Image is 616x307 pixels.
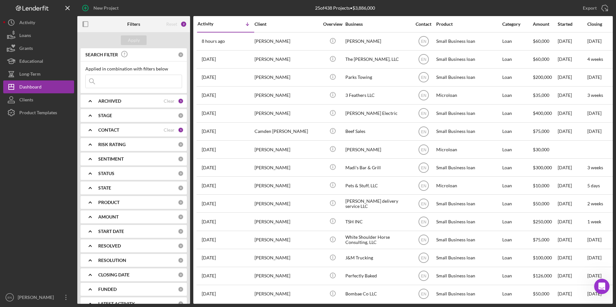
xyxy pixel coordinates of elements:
div: 3 Feathers LLC [345,87,410,104]
div: Bombae Co LLC [345,285,410,302]
time: [DATE] [587,38,602,44]
text: EN [421,39,426,44]
div: 1 [178,98,184,104]
a: Product Templates [3,106,74,119]
span: Home [14,217,29,221]
span: Rate your conversation [29,91,81,96]
div: Send us a messageWe typically reply in a few hours [6,185,122,209]
a: Loans [3,29,74,42]
div: Small Business loan [436,105,501,122]
div: Product Templates [19,106,57,121]
div: J&M Trucking [345,249,410,266]
div: [PERSON_NAME] Electric [345,105,410,122]
div: 0 [178,142,184,147]
b: STATUS [98,171,114,176]
b: LATEST ACTIVITY [98,301,135,306]
div: Apply [128,35,140,45]
button: Help [86,201,129,227]
div: Update Permissions Settings [13,134,108,140]
button: Apply [121,35,147,45]
div: Long-Term [19,68,41,82]
time: 4 weeks [587,56,603,62]
div: Loan [502,213,532,230]
div: [PERSON_NAME] [255,33,319,50]
div: [PERSON_NAME] delivery service LLC [345,195,410,212]
div: [PERSON_NAME] [345,33,410,50]
div: $126,000 [533,267,557,284]
div: $35,000 [533,87,557,104]
div: Microloan [436,141,501,158]
b: Filters [127,22,140,27]
b: ARCHIVED [98,98,121,104]
div: Pipeline and Forecast View [9,143,120,155]
span: Help [102,217,112,221]
div: The [PERSON_NAME], LLC [345,51,410,68]
time: [DATE] [587,237,602,242]
div: Export [583,2,597,14]
div: $75,000 [533,231,557,248]
div: $100,000 [533,249,557,266]
div: Contact [411,22,436,27]
div: Profile image for ChristinaRate your conversation[PERSON_NAME]•2h ago [7,85,122,109]
div: Educational [19,55,43,69]
div: Small Business loan [436,267,501,284]
time: 2025-08-04 20:46 [202,93,216,98]
div: Amount [533,22,557,27]
div: $200,000 [533,69,557,86]
div: Small Business loan [436,69,501,86]
div: 0 [178,243,184,249]
button: Grants [3,42,74,55]
div: Loan [502,141,532,158]
div: $50,000 [533,195,557,212]
div: [DATE] [558,249,587,266]
div: 0 [178,286,184,292]
time: [DATE] [587,273,602,278]
p: Hi [PERSON_NAME] [13,46,116,57]
b: SEARCH FILTER [85,52,118,57]
a: Activity [3,16,74,29]
text: EN [421,111,426,116]
time: 2025-07-15 02:16 [202,201,216,206]
div: $400,000 [533,105,557,122]
div: Loan [502,285,532,302]
div: Loan [502,267,532,284]
div: Recent messageProfile image for ChristinaRate your conversation[PERSON_NAME]•2h ago [6,76,122,109]
div: Loan [502,159,532,176]
div: Small Business loan [436,51,501,68]
button: Clients [3,93,74,106]
time: [DATE] [587,110,602,116]
div: Send us a message [13,190,108,197]
div: Small Business loan [436,213,501,230]
time: 1 week [587,219,601,224]
div: Madi's Bar & Grill [345,159,410,176]
b: RISK RATING [98,142,126,147]
div: [DATE] [558,69,587,86]
div: Started [558,22,587,27]
button: Long-Term [3,68,74,80]
span: Messages [53,217,76,221]
div: [DATE] [558,195,587,212]
div: 0 [178,52,184,58]
div: Small Business loan [436,159,501,176]
text: EN [421,129,426,134]
div: 0 [178,185,184,191]
time: 2025-08-08 22:33 [202,57,216,62]
span: Search for help [13,119,52,126]
div: [DATE] [558,159,587,176]
div: Microloan [436,87,501,104]
text: EN [421,57,426,62]
div: Camden [PERSON_NAME] [255,123,319,140]
b: PRODUCT [98,200,120,205]
div: [PERSON_NAME] [255,195,319,212]
div: Parks Towing [345,69,410,86]
div: 0 [178,171,184,176]
div: [PERSON_NAME] [255,231,319,248]
time: 3 weeks [587,92,603,98]
div: Pets & Stuff, LLC [345,177,410,194]
button: Search for help [9,116,120,128]
div: Grants [19,42,33,56]
img: logo [13,12,23,23]
div: 2 [180,21,187,27]
div: Loan [502,195,532,212]
div: Small Business loan [436,123,501,140]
